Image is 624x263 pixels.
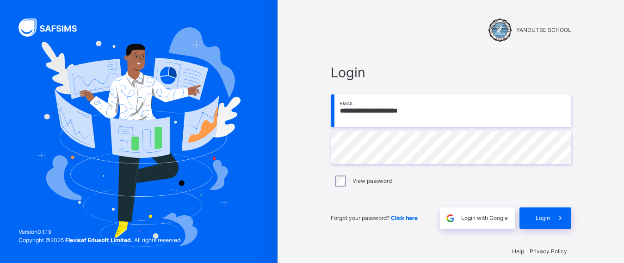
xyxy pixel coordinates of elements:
label: View password [352,177,392,185]
span: YANDUTSE SCHOOL [516,26,571,34]
span: Copyright © 2025 All rights reserved. [19,237,182,244]
span: Login with Google [461,214,508,222]
span: Login [536,214,550,222]
span: Version 0.1.19 [19,228,182,236]
a: Click here [391,214,418,221]
a: Privacy Policy [530,248,567,255]
strong: Flexisaf Edusoft Limited. [65,237,133,244]
span: Forgot your password? [331,214,418,221]
img: google.396cfc9801f0270233282035f929180a.svg [445,213,456,224]
img: SAFSIMS Logo [19,19,88,37]
img: Hero Image [37,27,241,247]
span: Login [331,63,571,82]
a: Help [512,248,524,255]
